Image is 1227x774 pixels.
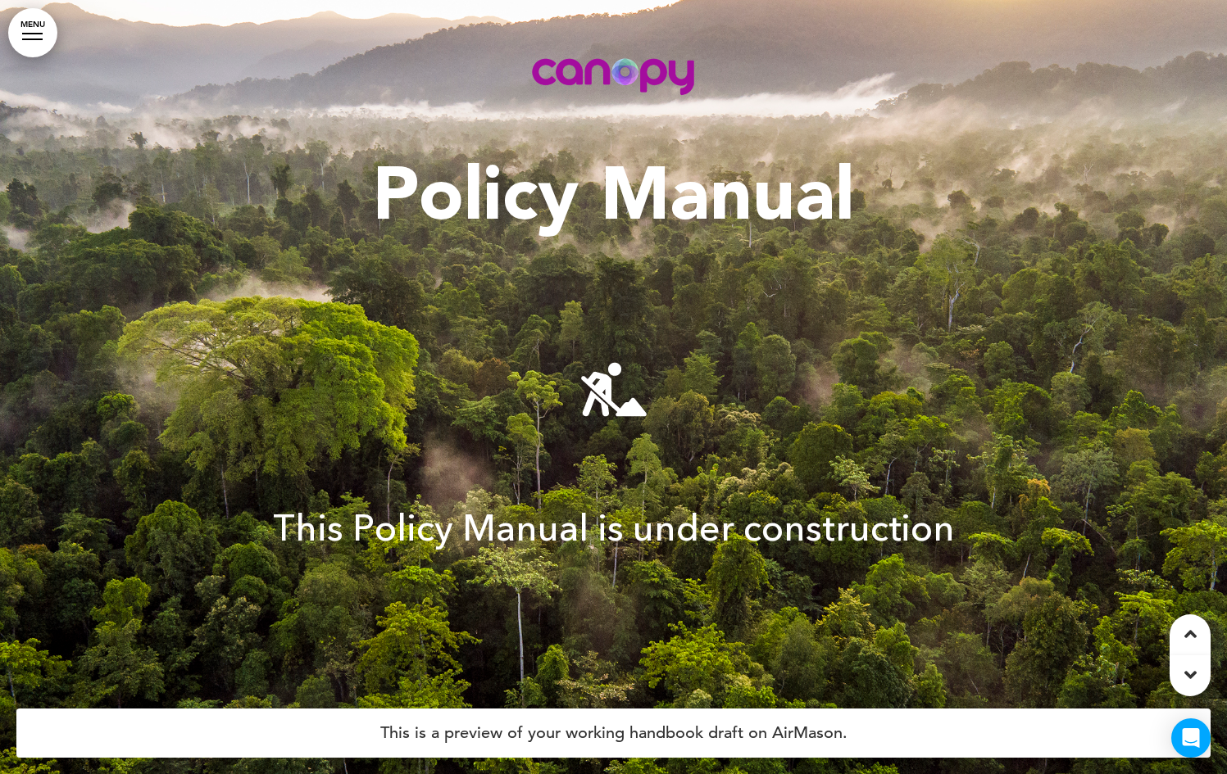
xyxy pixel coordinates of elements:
[526,51,702,106] img: 1721881740528-berry-logo.png
[1171,718,1211,758] div: Open Intercom Messenger
[16,708,1211,758] h4: This is a preview of your working handbook draft on AirMason.
[273,504,955,554] span: This Policy Manual is under construction
[373,148,854,237] strong: Policy Manual
[577,352,651,445] img: 1707962920551.png
[8,8,57,57] a: MENU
